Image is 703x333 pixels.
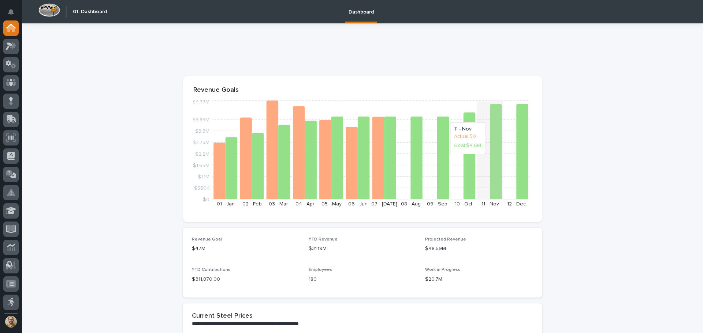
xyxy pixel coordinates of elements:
text: 11 - Nov [481,201,499,207]
p: $20.7M [425,276,533,283]
p: $48.59M [425,245,533,253]
tspan: $3.85M [192,117,209,122]
text: 03 - Mar [269,201,288,207]
text: 10 - Oct [455,201,472,207]
p: 180 [309,276,417,283]
text: 06 - Jun [348,201,368,207]
tspan: $2.75M [193,140,209,145]
text: 04 - Apr [295,201,315,207]
text: 12 - Dec [507,201,526,207]
tspan: $1.1M [198,174,209,179]
span: YTD Contributions [192,268,230,272]
img: Workspace Logo [38,3,60,17]
span: Projected Revenue [425,237,466,242]
tspan: $2.2M [195,151,209,156]
h2: 01. Dashboard [73,9,107,15]
span: Revenue Goal [192,237,222,242]
tspan: $4.77M [192,99,209,105]
text: 08 - Aug [401,201,421,207]
tspan: $0 [203,197,209,202]
span: YTD Revenue [309,237,338,242]
text: 02 - Feb [242,201,262,207]
tspan: $3.3M [195,129,209,134]
tspan: $1.65M [193,163,209,168]
p: $47M [192,245,300,253]
text: 07 - [DATE] [371,201,397,207]
tspan: $550K [194,185,209,190]
div: Notifications [9,9,19,20]
p: $31.19M [309,245,417,253]
text: 09 - Sep [427,201,447,207]
text: 01 - Jan [217,201,235,207]
span: Work in Progress [425,268,460,272]
text: 05 - May [321,201,342,207]
button: users-avatar [3,314,19,329]
p: $ 311,870.00 [192,276,300,283]
h2: Current Steel Prices [192,312,253,320]
span: Employees [309,268,332,272]
p: Revenue Goals [193,86,532,94]
button: Notifications [3,4,19,20]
